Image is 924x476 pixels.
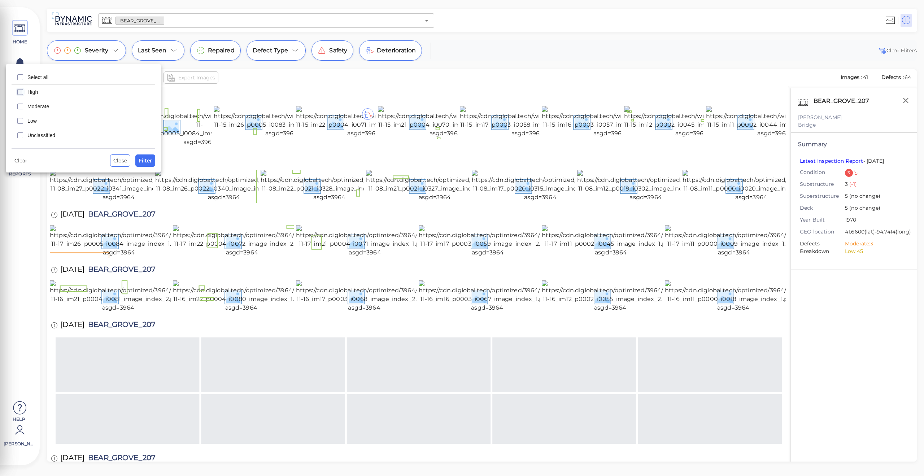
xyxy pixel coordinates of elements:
div: Moderate [12,99,155,114]
div: Select all [12,70,155,84]
span: Select all [27,74,151,81]
button: Clear [12,155,30,166]
div: Low [12,114,155,128]
span: Clear [14,156,27,165]
button: Close [110,154,130,167]
span: Moderate [27,103,151,110]
span: Unclassified [27,132,151,139]
span: High [27,88,151,96]
span: Close [113,156,127,165]
div: Unclassified [12,128,155,143]
div: High [12,85,155,99]
button: Filter [135,154,155,167]
span: Low [27,117,151,125]
iframe: Chat [893,444,919,471]
span: Filter [139,156,152,165]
